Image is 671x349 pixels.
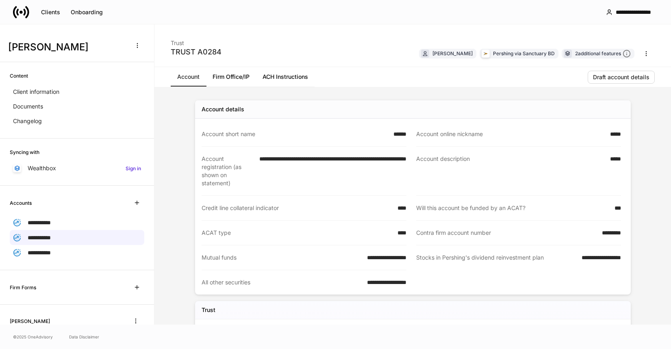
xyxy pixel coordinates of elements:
div: Mutual funds [202,254,362,262]
div: Stocks in Pershing's dividend reinvestment plan [416,254,577,262]
p: Client information [13,88,59,96]
button: Clients [36,6,65,19]
div: Account registration (as shown on statement) [202,155,254,187]
div: ACAT type [202,229,393,237]
h6: [PERSON_NAME] [10,317,50,325]
a: Data Disclaimer [69,334,99,340]
h6: Content [10,72,28,80]
p: Documents [13,102,43,111]
div: All other securities [202,278,362,286]
div: Pershing via Sanctuary BD [493,50,555,57]
div: Contra firm account number [416,229,597,237]
div: Account details [202,105,244,113]
div: 2 additional features [575,50,631,58]
button: Onboarding [65,6,108,19]
div: [PERSON_NAME] [432,50,473,57]
h6: Accounts [10,199,32,207]
p: Changelog [13,117,42,125]
a: Account [171,67,206,87]
button: Draft account details [588,71,655,84]
span: © 2025 OneAdvisory [13,334,53,340]
h6: Sign in [126,165,141,172]
a: WealthboxSign in [10,161,144,176]
h3: [PERSON_NAME] [8,41,126,54]
div: Account short name [202,130,389,138]
p: Wealthbox [28,164,56,172]
div: Clients [41,9,60,15]
div: Credit line collateral indicator [202,204,393,212]
div: Will this account be funded by an ACAT? [416,204,610,212]
div: Onboarding [71,9,103,15]
div: Trust [171,34,221,47]
div: Draft account details [593,74,649,80]
a: Documents [10,99,144,114]
a: Firm Office/IP [206,67,256,87]
div: Account description [416,155,605,187]
h6: Firm Forms [10,284,36,291]
a: ACH Instructions [256,67,315,87]
a: Changelog [10,114,144,128]
h5: Trust [202,306,215,314]
a: Client information [10,85,144,99]
div: Account online nickname [416,130,605,138]
h6: Syncing with [10,148,39,156]
div: TRUST A0284 [171,47,221,57]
